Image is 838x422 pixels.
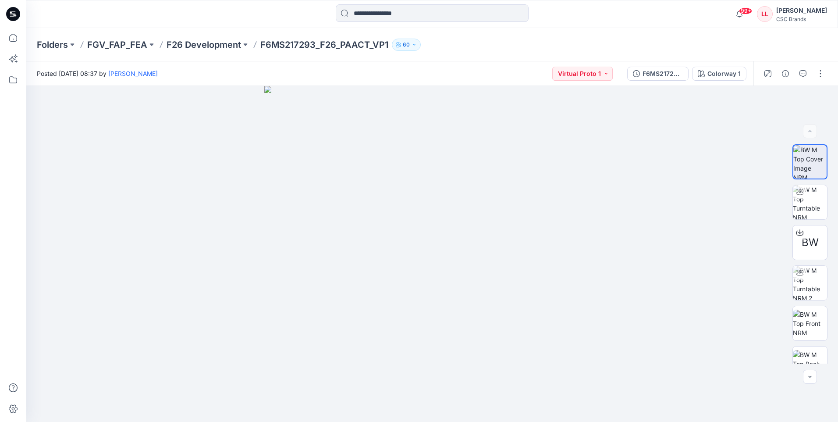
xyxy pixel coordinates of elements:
[776,16,827,22] div: CSC Brands
[778,67,792,81] button: Details
[260,39,388,51] p: F6MS217293_F26_PAACT_VP1
[793,145,827,179] img: BW M Top Cover Image NRM
[793,350,827,378] img: BW M Top Back NRM
[643,69,683,79] div: F6MS217293_F26_PAACT_VP1
[793,185,827,219] img: BW M Top Turntable NRM
[757,6,773,22] div: LL
[802,235,819,250] span: BW
[37,39,68,51] a: Folders
[707,69,741,79] div: Colorway 1
[793,266,827,300] img: BW M Top Turntable NRM 2
[403,40,410,50] p: 60
[108,70,158,77] a: [PERSON_NAME]
[793,310,827,337] img: BW M Top Front NRM
[627,67,689,81] button: F6MS217293_F26_PAACT_VP1
[392,39,421,51] button: 60
[87,39,147,51] a: FGV_FAP_FEA
[692,67,746,81] button: Colorway 1
[739,7,752,14] span: 99+
[264,86,600,422] img: eyJhbGciOiJIUzI1NiIsImtpZCI6IjAiLCJzbHQiOiJzZXMiLCJ0eXAiOiJKV1QifQ.eyJkYXRhIjp7InR5cGUiOiJzdG9yYW...
[37,69,158,78] span: Posted [DATE] 08:37 by
[776,5,827,16] div: [PERSON_NAME]
[167,39,241,51] a: F26 Development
